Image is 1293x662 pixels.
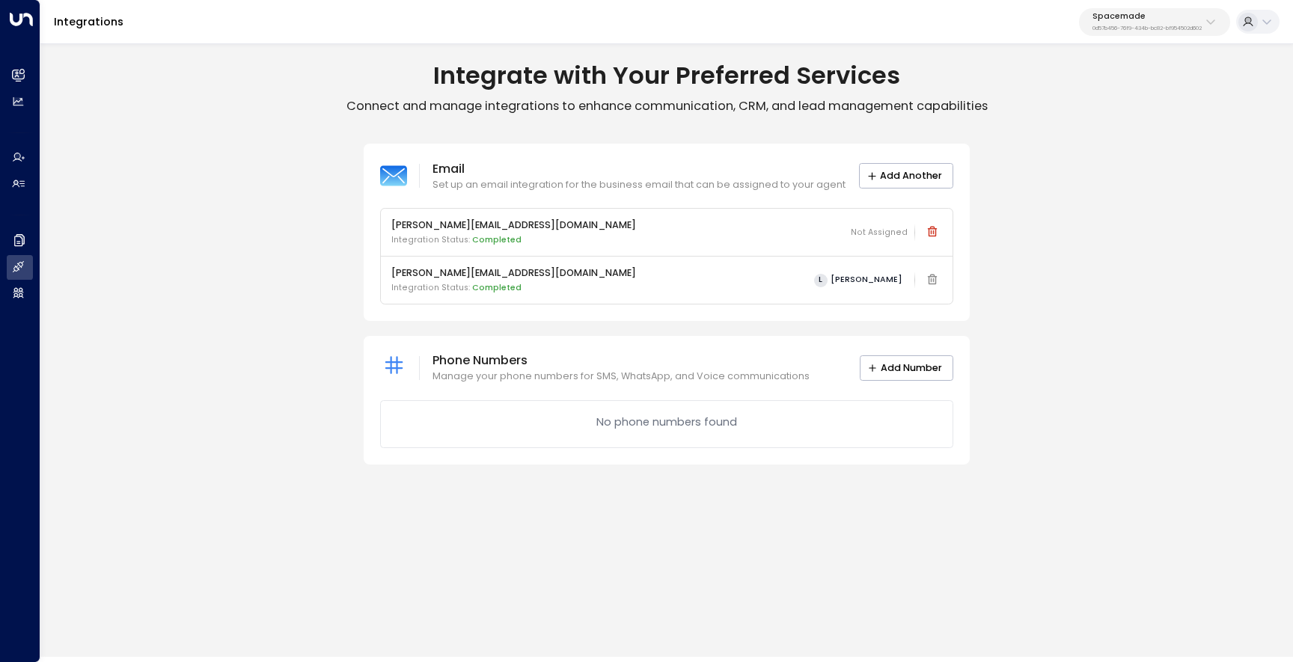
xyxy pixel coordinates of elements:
[831,275,902,284] span: [PERSON_NAME]
[1092,12,1202,21] p: Spacemade
[391,266,636,281] p: [PERSON_NAME][EMAIL_ADDRESS][DOMAIN_NAME]
[922,270,942,291] span: Email integration cannot be deleted while linked to an active agent. Please deactivate the agent ...
[40,98,1293,114] p: Connect and manage integrations to enhance communication, CRM, and lead management capabilities
[391,234,636,246] p: Integration Status:
[391,282,636,294] p: Integration Status:
[859,163,953,189] button: Add Another
[432,370,810,384] p: Manage your phone numbers for SMS, WhatsApp, and Voice communications
[1079,8,1230,36] button: Spacemade0d57b456-76f9-434b-bc82-bf954502d602
[808,271,908,289] button: L[PERSON_NAME]
[851,227,908,239] span: Not Assigned
[432,160,846,178] p: Email
[472,282,522,293] span: Completed
[432,178,846,192] p: Set up an email integration for the business email that can be assigned to your agent
[40,61,1293,91] h1: Integrate with Your Preferred Services
[472,234,522,245] span: Completed
[432,352,810,370] p: Phone Numbers
[596,414,737,431] p: No phone numbers found
[860,355,953,381] button: Add Number
[1092,25,1202,31] p: 0d57b456-76f9-434b-bc82-bf954502d602
[391,218,636,233] p: [PERSON_NAME][EMAIL_ADDRESS][DOMAIN_NAME]
[814,274,828,287] span: L
[54,14,123,29] a: Integrations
